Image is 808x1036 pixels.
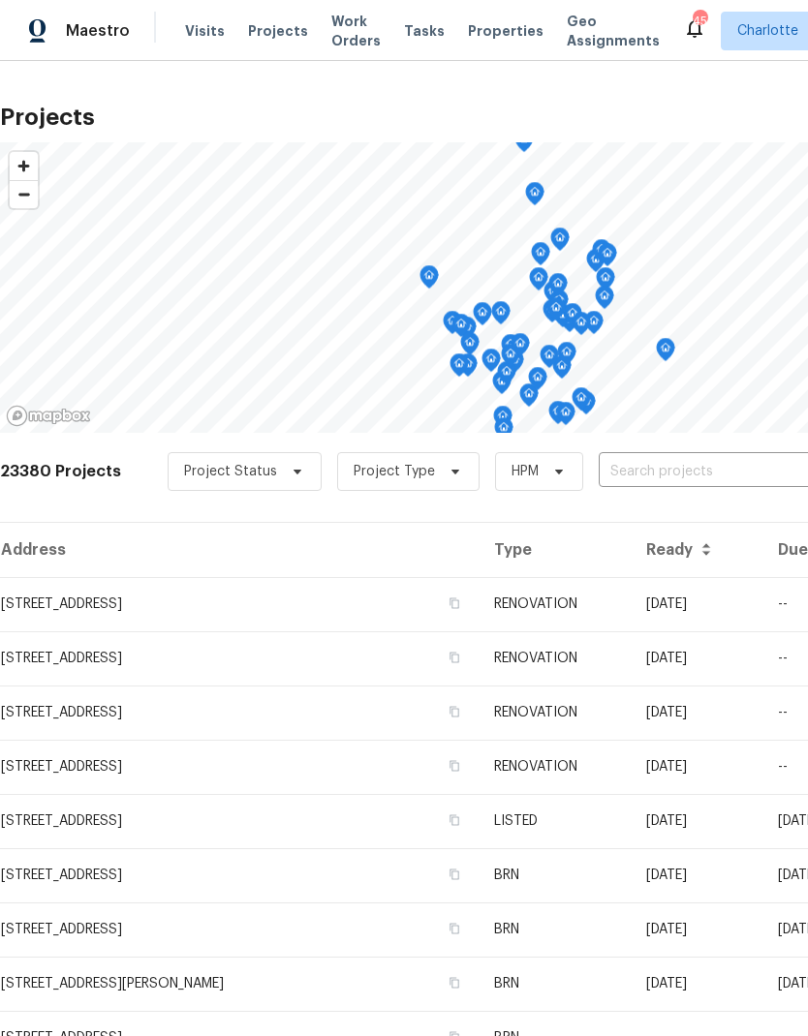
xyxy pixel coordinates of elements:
div: Map marker [514,129,534,159]
button: Copy Address [446,920,463,937]
span: Properties [468,21,544,41]
div: Map marker [519,383,539,413]
div: Map marker [482,349,501,379]
div: Map marker [586,249,606,279]
td: [DATE] [631,686,762,740]
div: Map marker [556,402,575,432]
div: Map marker [528,367,547,397]
div: Map marker [557,342,576,372]
div: Map marker [443,311,462,341]
div: Map marker [546,297,566,327]
div: Map marker [451,314,471,344]
button: Copy Address [446,757,463,775]
th: Ready [631,523,762,577]
span: Zoom out [10,181,38,208]
td: RENOVATION [479,686,631,740]
button: Zoom out [10,180,38,208]
td: BRN [479,957,631,1011]
div: Map marker [492,371,512,401]
th: Type [479,523,631,577]
div: Map marker [572,387,591,417]
button: Copy Address [446,703,463,720]
div: Map marker [531,242,550,272]
div: Map marker [497,361,516,391]
span: Visits [185,21,225,41]
div: Map marker [493,406,513,436]
span: Project Status [184,462,277,481]
td: [DATE] [631,957,762,1011]
span: Projects [248,21,308,41]
span: Project Type [354,462,435,481]
td: RENOVATION [479,740,631,794]
div: Map marker [543,299,562,329]
div: Map marker [548,401,568,431]
div: Map marker [491,301,511,331]
div: Map marker [494,417,513,447]
div: Map marker [584,311,604,341]
div: Map marker [563,303,582,333]
button: Zoom in [10,152,38,180]
span: HPM [512,462,539,481]
div: Map marker [596,267,615,297]
div: Map marker [420,265,439,295]
button: Copy Address [446,594,463,612]
a: Mapbox homepage [6,405,91,427]
div: Map marker [511,333,530,363]
div: Map marker [540,345,559,375]
td: RENOVATION [479,577,631,631]
td: [DATE] [631,848,762,902]
div: Map marker [525,182,544,212]
div: Map marker [450,353,469,383]
div: Map marker [656,338,675,368]
td: [DATE] [631,577,762,631]
td: BRN [479,902,631,957]
td: BRN [479,848,631,902]
td: [DATE] [631,794,762,848]
td: LISTED [479,794,631,848]
div: Map marker [572,312,591,342]
span: Charlotte [737,21,798,41]
div: Map marker [473,302,492,332]
button: Copy Address [446,974,463,991]
button: Copy Address [446,649,463,666]
span: Tasks [404,24,445,38]
div: 45 [693,12,706,31]
span: Maestro [66,21,130,41]
td: [DATE] [631,631,762,686]
td: [DATE] [631,902,762,957]
div: Map marker [598,243,617,273]
span: Geo Assignments [567,12,660,50]
td: RENOVATION [479,631,631,686]
div: Map marker [595,286,614,316]
td: [DATE] [631,740,762,794]
div: Map marker [501,334,520,364]
div: Map marker [501,344,520,374]
div: Map marker [550,228,570,258]
button: Copy Address [446,811,463,829]
button: Copy Address [446,866,463,883]
div: Map marker [460,332,480,362]
div: Map marker [592,239,611,269]
div: Map marker [548,273,568,303]
span: Work Orders [331,12,381,50]
div: Map marker [529,267,548,297]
